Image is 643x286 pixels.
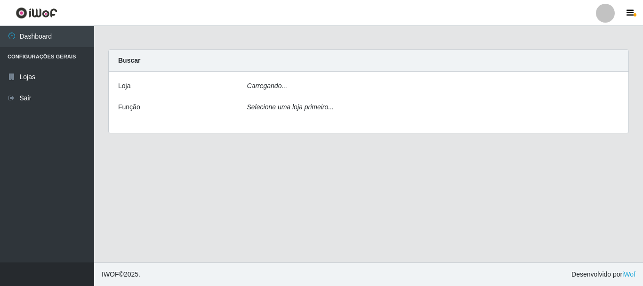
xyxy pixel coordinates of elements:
[622,270,635,278] a: iWof
[102,270,119,278] span: IWOF
[247,103,334,111] i: Selecione uma loja primeiro...
[16,7,57,19] img: CoreUI Logo
[118,102,140,112] label: Função
[102,270,140,279] span: © 2025 .
[571,270,635,279] span: Desenvolvido por
[118,81,130,91] label: Loja
[247,82,288,90] i: Carregando...
[118,57,140,64] strong: Buscar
